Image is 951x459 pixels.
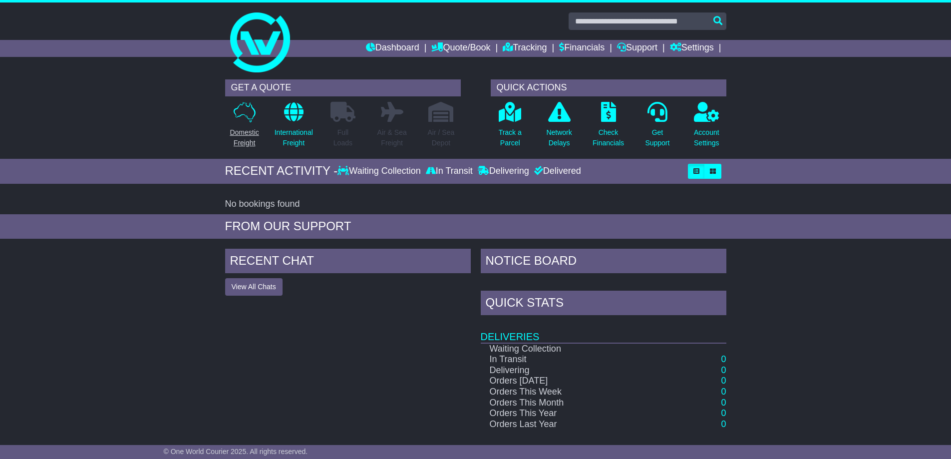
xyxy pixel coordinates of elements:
div: Delivering [475,166,532,177]
a: 0 [721,365,726,375]
p: Domestic Freight [230,127,259,148]
div: Delivered [532,166,581,177]
a: Tracking [503,40,547,57]
div: Quick Stats [481,291,726,318]
div: RECENT CHAT [225,249,471,276]
a: 0 [721,419,726,429]
button: View All Chats [225,278,283,296]
p: Account Settings [694,127,719,148]
a: InternationalFreight [274,101,314,154]
td: Orders This Year [481,408,659,419]
a: Dashboard [366,40,419,57]
td: Orders This Month [481,398,659,409]
div: NOTICE BOARD [481,249,726,276]
a: AccountSettings [693,101,720,154]
p: International Freight [275,127,313,148]
td: Deliveries [481,318,726,343]
a: NetworkDelays [546,101,572,154]
p: Get Support [645,127,669,148]
span: © One World Courier 2025. All rights reserved. [164,448,308,456]
div: FROM OUR SUPPORT [225,219,726,234]
p: Network Delays [546,127,572,148]
a: Settings [670,40,714,57]
td: Orders Last Year [481,419,659,430]
p: Full Loads [330,127,355,148]
div: No bookings found [225,199,726,210]
div: QUICK ACTIONS [491,79,726,96]
div: RECENT ACTIVITY - [225,164,338,178]
p: Track a Parcel [499,127,522,148]
a: Financials [559,40,605,57]
a: Quote/Book [431,40,490,57]
a: 0 [721,387,726,397]
td: Delivering [481,365,659,376]
td: Waiting Collection [481,343,659,355]
a: 0 [721,376,726,386]
div: In Transit [423,166,475,177]
div: GET A QUOTE [225,79,461,96]
a: 0 [721,354,726,364]
a: 0 [721,398,726,408]
td: Orders This Week [481,387,659,398]
td: Finances [481,430,726,455]
a: 0 [721,408,726,418]
td: Orders [DATE] [481,376,659,387]
a: Track aParcel [498,101,522,154]
a: GetSupport [644,101,670,154]
p: Air / Sea Depot [428,127,455,148]
a: DomesticFreight [229,101,259,154]
p: Check Financials [593,127,624,148]
a: Support [617,40,657,57]
p: Air & Sea Freight [377,127,407,148]
td: In Transit [481,354,659,365]
div: Waiting Collection [337,166,423,177]
a: CheckFinancials [592,101,625,154]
